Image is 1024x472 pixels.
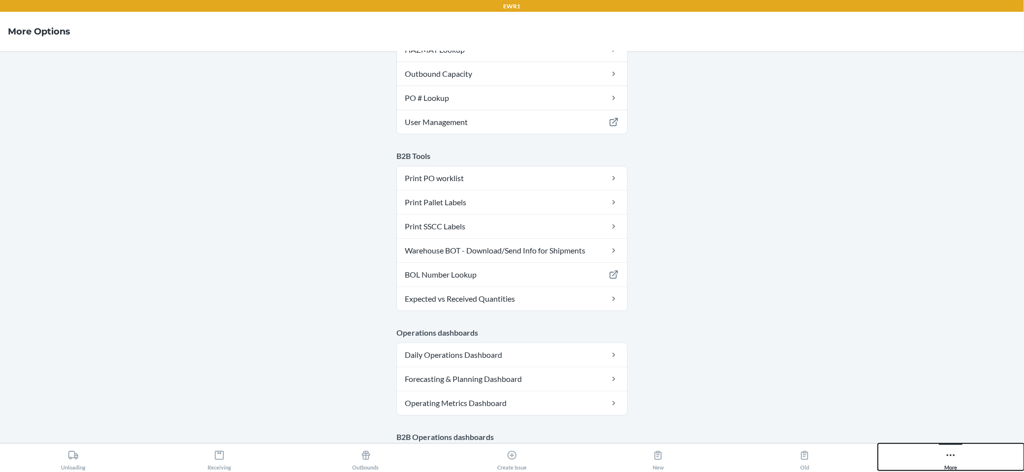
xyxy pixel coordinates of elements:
p: Operations dashboards [396,327,628,339]
p: B2B Operations dashboards [396,431,628,443]
p: B2B Tools [396,150,628,162]
a: Forecasting & Planning Dashboard [397,367,627,391]
a: Operating Metrics Dashboard [397,391,627,415]
div: Receiving [208,446,231,471]
a: User Management [397,110,627,134]
p: EWR1 [504,2,521,11]
div: Old [799,446,810,471]
button: More [878,443,1024,471]
button: Outbounds [293,443,439,471]
a: BOL Number Lookup [397,263,627,286]
a: PO # Lookup [397,86,627,110]
a: Expected vs Received Quantities [397,287,627,311]
div: Unloading [61,446,86,471]
div: Create Issue [497,446,527,471]
button: Old [731,443,877,471]
button: Receiving [146,443,292,471]
a: Outbound Capacity [397,62,627,86]
h4: More Options [8,25,70,38]
a: Warehouse BOT - Download/Send Info for Shipments [397,239,627,262]
button: Create Issue [439,443,585,471]
a: Print PO worklist [397,166,627,190]
div: Outbounds [353,446,379,471]
div: More [944,446,957,471]
div: New [653,446,664,471]
a: Print SSCC Labels [397,215,627,238]
a: Print Pallet Labels [397,190,627,214]
button: New [585,443,731,471]
a: Daily Operations Dashboard [397,343,627,367]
